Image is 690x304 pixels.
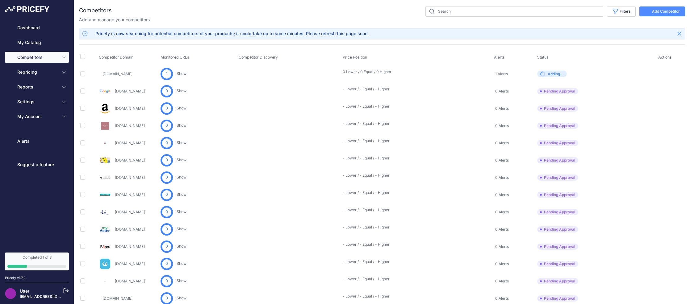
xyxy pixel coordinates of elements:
a: [DOMAIN_NAME] [115,106,145,111]
span: 0 Alerts [495,106,509,111]
span: Actions [658,55,672,60]
p: 0 Lower / 0 Equal / 0 Higher [343,69,382,74]
button: Repricing [5,67,69,78]
span: 1 [166,71,168,77]
a: [DOMAIN_NAME] [115,158,145,162]
span: Pending Approval [537,261,578,267]
a: Show [177,261,186,266]
a: [EMAIL_ADDRESS][DOMAIN_NAME] [20,294,84,299]
span: Pending Approval [537,278,578,284]
a: Show [177,209,186,214]
span: 0 [165,175,168,180]
a: Show [177,278,186,283]
a: 1 Alerts [494,71,508,77]
p: - Lower / - Equal / - Higher [343,104,382,109]
button: Add Competitor [639,6,685,16]
span: 0 [165,105,168,111]
a: Alerts [5,136,69,147]
a: Show [177,296,186,300]
span: 0 Alerts [495,123,509,128]
button: My Account [5,111,69,122]
span: Price Position [343,55,367,60]
p: - Lower / - Equal / - Higher [343,156,382,161]
p: - Lower / - Equal / - Higher [343,294,382,299]
button: Settings [5,96,69,107]
span: Pending Approval [537,295,578,302]
p: Add and manage your competitors [79,17,150,23]
span: Competitor Domain [99,55,133,60]
span: 0 [165,157,168,163]
a: [DOMAIN_NAME] [115,210,145,214]
span: Pending Approval [537,244,578,250]
span: 0 Alerts [495,192,509,197]
span: Pending Approval [537,88,578,94]
span: Reports [17,84,58,90]
span: 0 Alerts [495,227,509,232]
span: Competitors [17,54,58,60]
p: - Lower / - Equal / - Higher [343,259,382,264]
a: My Catalog [5,37,69,48]
button: Reports [5,81,69,92]
a: Show [177,88,186,93]
span: Pending Approval [537,157,578,163]
a: [DOMAIN_NAME] [115,89,145,93]
span: Pending Approval [537,123,578,129]
a: Show [177,158,186,162]
div: Pricefy is now searching for potential competitors of your products; it could take up to some min... [95,31,369,37]
button: Close [674,29,684,39]
span: Settings [17,99,58,105]
span: Pending Approval [537,209,578,215]
span: Repricing [17,69,58,75]
a: [DOMAIN_NAME] [115,244,145,249]
p: - Lower / - Equal / - Higher [343,173,382,178]
button: Filters [607,6,636,17]
span: My Account [17,113,58,120]
a: [DOMAIN_NAME] [115,279,145,283]
button: Competitors [5,52,69,63]
a: Show [177,175,186,179]
span: 0 [165,140,168,146]
span: Pending Approval [537,192,578,198]
span: 0 [165,192,168,198]
span: Competitor Discovery [239,55,278,60]
p: - Lower / - Equal / - Higher [343,277,382,281]
span: 0 [165,295,168,301]
input: Search [425,6,603,17]
a: Completed 1 of 3 [5,253,69,270]
a: [DOMAIN_NAME] [115,141,145,145]
span: 0 Alerts [495,279,509,284]
a: [DOMAIN_NAME] [115,261,145,266]
span: Pending Approval [537,175,578,181]
span: 0 Alerts [495,261,509,266]
span: 0 Alerts [495,158,509,163]
a: Dashboard [5,22,69,33]
p: - Lower / - Equal / - Higher [343,242,382,247]
h2: Competitors [79,6,112,15]
span: 0 Alerts [495,296,509,301]
a: [DOMAIN_NAME] [102,72,132,76]
span: Monitored URLs [161,55,189,60]
span: 0 [165,261,168,267]
p: - Lower / - Equal / - Higher [343,87,382,92]
span: 0 Alerts [495,89,509,94]
a: Show [177,140,186,145]
div: Completed 1 of 3 [7,255,66,260]
span: Adding... [548,72,564,76]
span: 0 [165,278,168,284]
span: Alerts [494,55,505,60]
a: [DOMAIN_NAME] [115,192,145,197]
span: Pending Approval [537,140,578,146]
a: Show [177,106,186,110]
nav: Sidebar [5,22,69,245]
a: Show [177,244,186,249]
a: Suggest a feature [5,159,69,170]
a: [DOMAIN_NAME] [115,175,145,180]
a: [DOMAIN_NAME] [102,296,132,301]
span: 0 Alerts [495,175,509,180]
span: Status [537,55,549,60]
p: - Lower / - Equal / - Higher [343,121,382,126]
span: Pending Approval [537,105,578,112]
span: 0 [165,88,168,94]
a: Show [177,192,186,197]
a: User [20,288,29,294]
